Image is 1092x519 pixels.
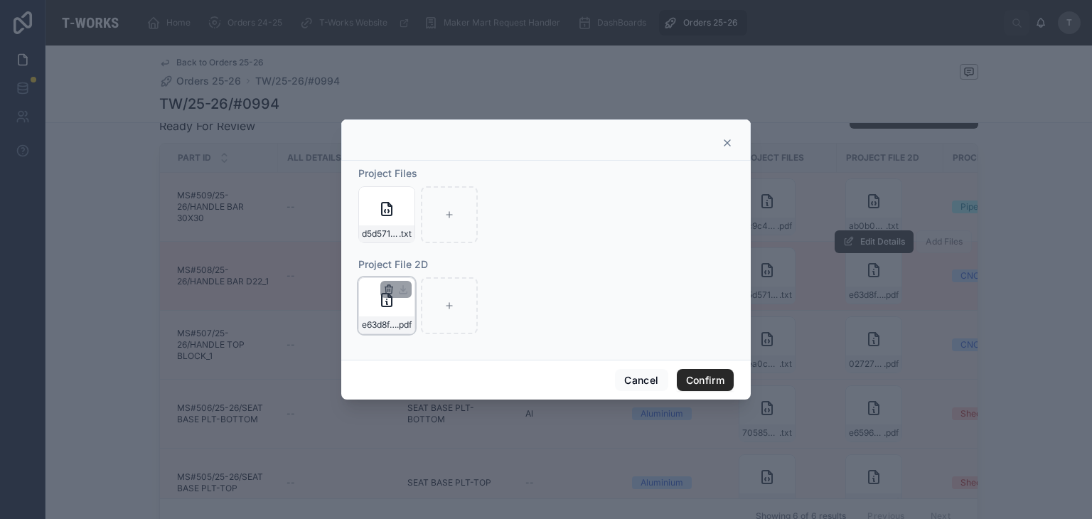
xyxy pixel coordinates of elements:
[358,167,417,179] span: Project Files
[362,228,399,240] span: d5d57138-22d2-4054-bcda-42953d11339e-HANDLE-BAR-D22_1
[358,258,428,270] span: Project File 2D
[362,319,397,331] span: e63d8f59-02b5-4067-be7e-08d49a94f639-HANDLE-BAR-30X30
[615,369,668,392] button: Cancel
[399,228,412,240] span: .txt
[397,319,412,331] span: .pdf
[677,369,734,392] button: Confirm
